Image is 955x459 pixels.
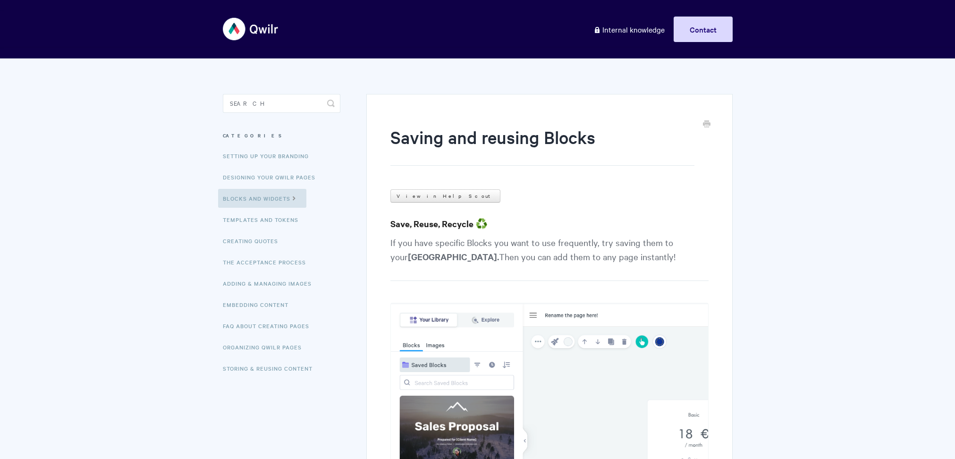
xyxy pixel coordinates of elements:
a: Embedding Content [223,295,296,314]
h1: Saving and reusing Blocks [390,125,694,166]
img: Qwilr Help Center [223,11,279,47]
a: Organizing Qwilr Pages [223,338,309,357]
a: Print this Article [703,119,710,130]
a: FAQ About Creating Pages [223,316,316,335]
a: Templates and Tokens [223,210,305,229]
a: Internal knowledge [586,17,672,42]
a: Blocks and Widgets [218,189,306,208]
h3: Categories [223,127,340,144]
a: Adding & Managing Images [223,274,319,293]
a: Storing & Reusing Content [223,359,320,378]
a: Creating Quotes [223,231,285,250]
a: View in Help Scout [390,189,500,203]
a: Setting up your Branding [223,146,316,165]
h3: Save, Reuse, Recycle ♻️ [390,217,708,230]
a: Designing Your Qwilr Pages [223,168,322,187]
a: Contact [674,17,733,42]
strong: [GEOGRAPHIC_DATA]. [408,251,499,263]
p: If you have specific Blocks you want to use frequently, try saving them to your Then you can add ... [390,235,708,281]
a: The Acceptance Process [223,253,313,272]
input: Search [223,94,340,113]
